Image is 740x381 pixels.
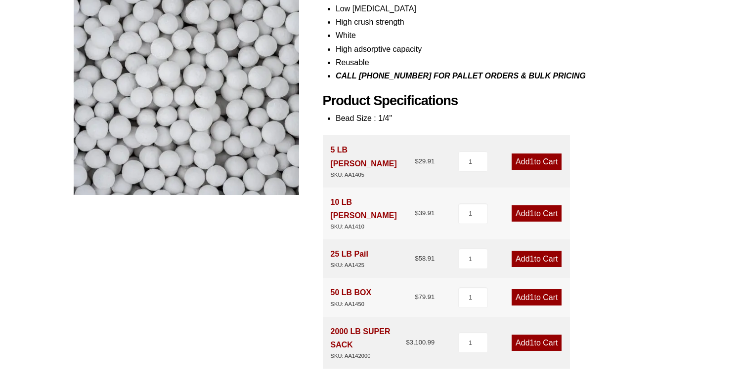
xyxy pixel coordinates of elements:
span: $ [415,293,418,301]
bdi: 3,100.99 [406,339,435,346]
li: Low [MEDICAL_DATA] [336,2,667,15]
bdi: 29.91 [415,157,435,165]
span: $ [415,209,418,217]
div: 25 LB Pail [331,247,368,270]
li: High crush strength [336,15,667,29]
div: SKU: AA1410 [331,222,415,231]
span: 1 [530,209,534,218]
a: Add1to Cart [512,335,562,351]
div: 5 LB [PERSON_NAME] [331,143,415,179]
div: 10 LB [PERSON_NAME] [331,195,415,231]
a: Add1to Cart [512,153,562,170]
div: SKU: AA1425 [331,261,368,270]
bdi: 58.91 [415,255,435,262]
span: 1 [530,255,534,263]
span: 1 [530,157,534,166]
a: Add1to Cart [512,205,562,222]
div: 50 LB BOX [331,286,372,308]
div: SKU: AA1450 [331,300,372,309]
span: 1 [530,339,534,347]
li: High adsorptive capacity [336,42,667,56]
a: Add1to Cart [512,251,562,267]
span: $ [406,339,409,346]
li: White [336,29,667,42]
h2: Product Specifications [323,93,667,109]
div: SKU: AA142000 [331,351,406,361]
bdi: 79.91 [415,293,435,301]
span: $ [415,157,418,165]
li: Bead Size : 1/4" [336,112,667,125]
span: $ [415,255,418,262]
div: SKU: AA1405 [331,170,415,180]
i: CALL [PHONE_NUMBER] FOR PALLET ORDERS & BULK PRICING [336,72,586,80]
div: 2000 LB SUPER SACK [331,325,406,361]
bdi: 39.91 [415,209,435,217]
a: Add1to Cart [512,289,562,305]
li: Reusable [336,56,667,69]
span: 1 [530,293,534,302]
